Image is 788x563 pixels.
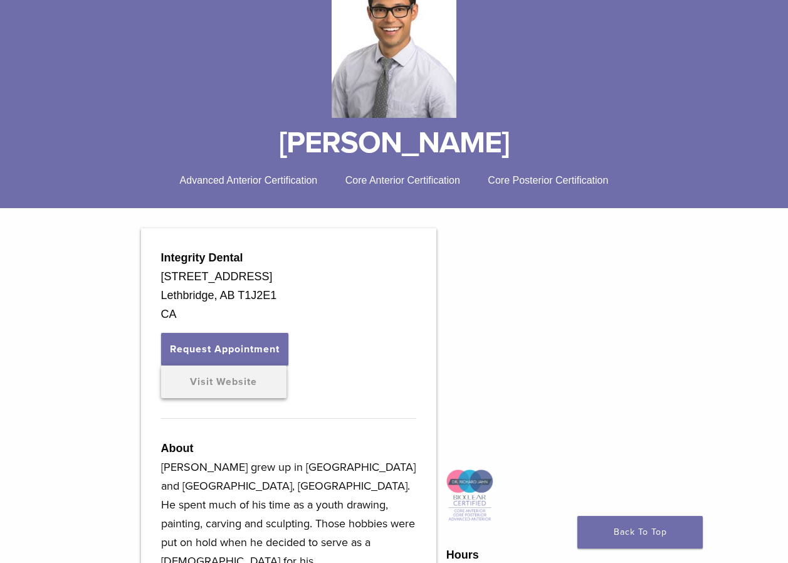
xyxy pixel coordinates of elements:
a: Visit Website [161,366,286,398]
img: Icon [446,469,493,522]
a: Back To Top [577,516,703,549]
span: Advanced Anterior Certification [180,175,318,186]
h1: [PERSON_NAME] [9,128,779,158]
strong: Hours [446,549,479,561]
div: Lethbridge, AB T1J2E1 CA [161,286,416,324]
span: Core Posterior Certification [488,175,608,186]
strong: Integrity Dental [161,251,243,264]
button: Request Appointment [161,333,288,366]
strong: About [161,442,194,455]
span: Core Anterior Certification [345,175,460,186]
div: [STREET_ADDRESS] [161,267,416,286]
